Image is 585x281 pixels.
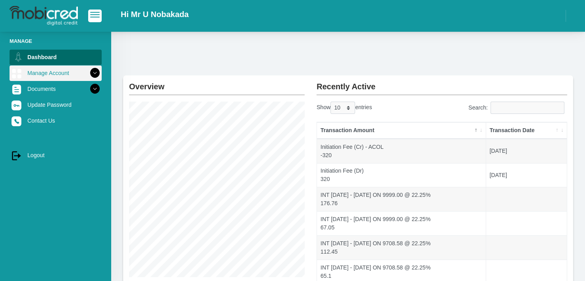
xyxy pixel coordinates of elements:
h2: Recently Active [317,75,567,91]
h2: Overview [129,75,305,91]
th: Transaction Date: activate to sort column ascending [486,122,567,139]
a: Dashboard [10,50,102,65]
td: INT [DATE] - [DATE] ON 9999.00 @ 22.25% 176.76 [317,187,486,211]
a: Documents [10,81,102,96]
th: Transaction Amount: activate to sort column descending [317,122,486,139]
td: INT [DATE] - [DATE] ON 9708.58 @ 22.25% 112.45 [317,235,486,260]
select: Showentries [330,102,355,114]
td: Initiation Fee (Dr) 320 [317,163,486,187]
img: logo-mobicred.svg [10,6,78,26]
a: Manage Account [10,65,102,81]
a: Contact Us [10,113,102,128]
td: [DATE] [486,163,567,187]
td: INT [DATE] - [DATE] ON 9999.00 @ 22.25% 67.05 [317,211,486,235]
h2: Hi Mr U Nobakada [121,10,189,19]
a: Update Password [10,97,102,112]
label: Search: [468,102,567,114]
li: Manage [10,37,102,45]
label: Show entries [317,102,372,114]
input: Search: [490,102,564,114]
a: Logout [10,148,102,163]
td: Initiation Fee (Cr) - ACOL -320 [317,139,486,163]
td: [DATE] [486,139,567,163]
